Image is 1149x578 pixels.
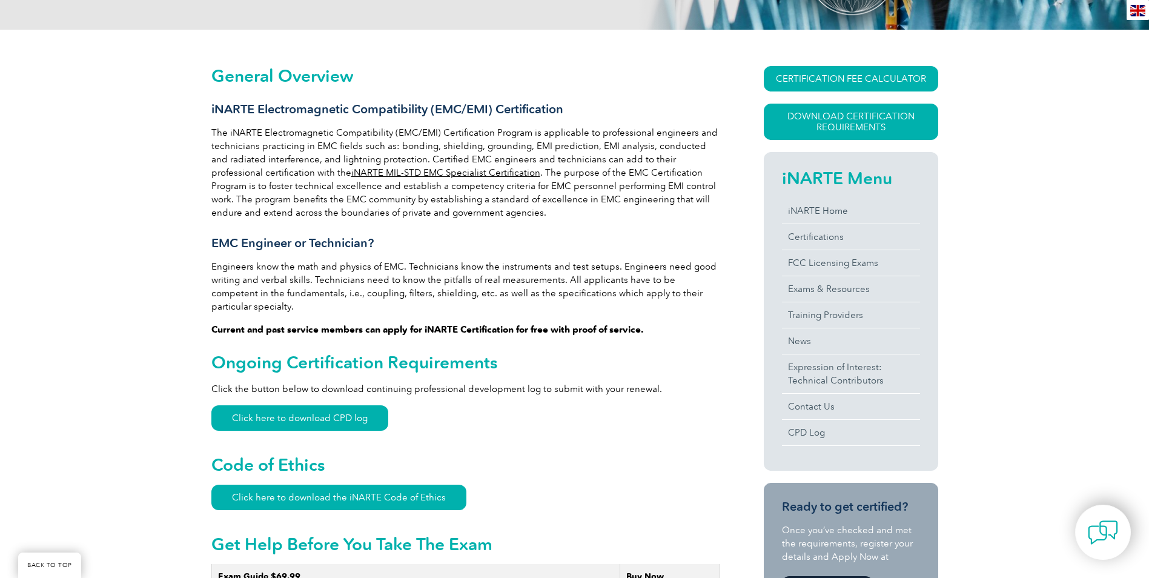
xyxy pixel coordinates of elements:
[782,276,920,302] a: Exams & Resources
[782,168,920,188] h2: iNARTE Menu
[764,104,938,140] a: Download Certification Requirements
[211,324,644,335] strong: Current and past service members can apply for iNARTE Certification for free with proof of service.
[782,354,920,393] a: Expression of Interest:Technical Contributors
[782,394,920,419] a: Contact Us
[18,553,81,578] a: BACK TO TOP
[1088,517,1118,548] img: contact-chat.png
[211,485,466,510] a: Click here to download the iNARTE Code of Ethics
[782,499,920,514] h3: Ready to get certified?
[211,66,720,85] h2: General Overview
[782,523,920,563] p: Once you’ve checked and met the requirements, register your details and Apply Now at
[211,534,720,554] h2: Get Help Before You Take The Exam
[211,236,720,251] h3: EMC Engineer or Technician?
[211,455,720,474] h2: Code of Ethics
[782,420,920,445] a: CPD Log
[782,328,920,354] a: News
[351,167,540,178] a: iNARTE MIL-STD EMC Specialist Certification
[782,250,920,276] a: FCC Licensing Exams
[211,382,720,396] p: Click the button below to download continuing professional development log to submit with your re...
[211,353,720,372] h2: Ongoing Certification Requirements
[211,102,720,117] h3: iNARTE Electromagnetic Compatibility (EMC/EMI) Certification
[211,405,388,431] a: Click here to download CPD log
[782,302,920,328] a: Training Providers
[1130,5,1145,16] img: en
[211,260,720,313] p: Engineers know the math and physics of EMC. Technicians know the instruments and test setups. Eng...
[782,224,920,250] a: Certifications
[211,126,720,219] p: The iNARTE Electromagnetic Compatibility (EMC/EMI) Certification Program is applicable to profess...
[782,198,920,224] a: iNARTE Home
[764,66,938,91] a: CERTIFICATION FEE CALCULATOR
